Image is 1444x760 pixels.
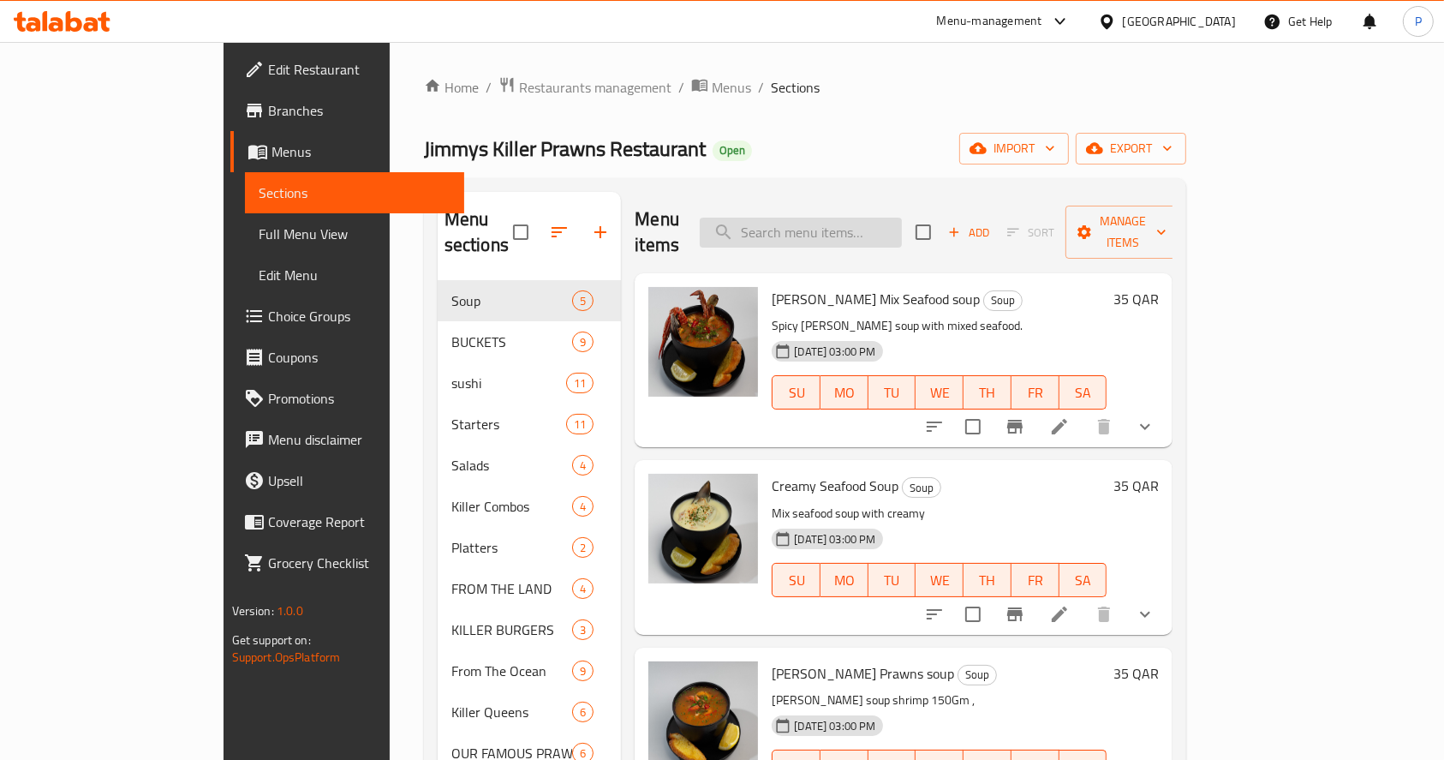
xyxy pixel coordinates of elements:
[996,219,1065,246] span: Select section first
[451,619,573,640] span: KILLER BURGERS
[1083,406,1125,447] button: delete
[905,214,941,250] span: Select section
[964,563,1011,597] button: TH
[712,77,751,98] span: Menus
[572,496,594,517] div: items
[1113,661,1159,685] h6: 35 QAR
[1065,206,1180,259] button: Manage items
[573,458,593,474] span: 4
[438,650,622,691] div: From The Ocean9
[1113,474,1159,498] h6: 35 QAR
[451,290,573,311] span: Soup
[572,332,594,352] div: items
[268,388,451,409] span: Promotions
[875,568,910,593] span: TU
[268,470,451,491] span: Upsell
[573,499,593,515] span: 4
[758,77,764,98] li: /
[1125,594,1166,635] button: show more
[648,287,758,397] img: Tom Yum Mix Seafood soup
[713,141,752,161] div: Open
[438,568,622,609] div: FROM THE LAND4
[958,665,996,685] span: Soup
[232,629,311,651] span: Get support on:
[445,206,514,258] h2: Menu sections
[268,100,451,121] span: Branches
[922,380,957,405] span: WE
[271,141,451,162] span: Menus
[451,332,573,352] div: BUCKETS
[451,496,573,517] div: Killer Combos
[1011,375,1059,410] button: FR
[277,600,303,622] span: 1.0.0
[772,375,820,410] button: SU
[567,416,593,433] span: 11
[820,375,868,410] button: MO
[451,661,573,681] div: From The Ocean
[230,378,465,419] a: Promotions
[268,59,451,80] span: Edit Restaurant
[916,375,964,410] button: WE
[230,419,465,460] a: Menu disclaimer
[573,622,593,638] span: 3
[451,373,566,393] div: sushi
[572,702,594,722] div: items
[573,663,593,679] span: 9
[1059,375,1107,410] button: SA
[451,414,566,434] span: Starters
[438,321,622,362] div: BUCKETS9
[771,77,820,98] span: Sections
[572,455,594,476] div: items
[941,219,996,246] span: Add item
[573,581,593,597] span: 4
[700,218,902,248] input: search
[451,702,573,722] span: Killer Queens
[438,609,622,650] div: KILLER BURGERS3
[451,578,573,599] span: FROM THE LAND
[648,474,758,583] img: Creamy Seafood Soup
[691,76,751,99] a: Menus
[572,578,594,599] div: items
[230,90,465,131] a: Branches
[573,540,593,556] span: 2
[955,596,991,632] span: Select to update
[1089,138,1173,159] span: export
[937,11,1042,32] div: Menu-management
[868,375,916,410] button: TU
[245,213,465,254] a: Full Menu View
[970,568,1005,593] span: TH
[566,373,594,393] div: items
[964,375,1011,410] button: TH
[1059,563,1107,597] button: SA
[232,600,274,622] span: Version:
[1135,416,1155,437] svg: Show Choices
[572,537,594,558] div: items
[1018,568,1053,593] span: FR
[994,406,1035,447] button: Branch-specific-item
[973,138,1055,159] span: import
[772,690,1107,711] p: [PERSON_NAME] soup shrimp 150Gm ,
[486,77,492,98] li: /
[959,133,1069,165] button: import
[868,563,916,597] button: TU
[941,219,996,246] button: Add
[438,445,622,486] div: Salads4
[1066,568,1101,593] span: SA
[259,183,451,203] span: Sections
[1123,12,1236,31] div: [GEOGRAPHIC_DATA]
[580,212,621,253] button: Add section
[875,380,910,405] span: TU
[245,172,465,213] a: Sections
[946,223,992,242] span: Add
[438,280,622,321] div: Soup5
[259,224,451,244] span: Full Menu View
[230,542,465,583] a: Grocery Checklist
[1066,380,1101,405] span: SA
[451,537,573,558] span: Platters
[827,380,862,405] span: MO
[438,362,622,404] div: sushi11
[1049,416,1070,437] a: Edit menu item
[713,143,752,158] span: Open
[1415,12,1422,31] span: P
